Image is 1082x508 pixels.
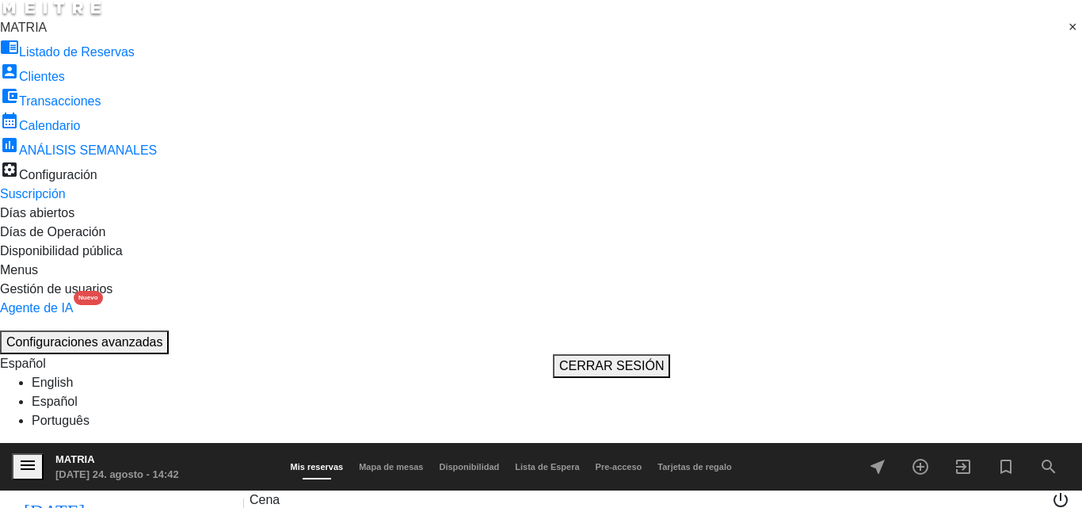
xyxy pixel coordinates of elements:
[432,462,508,472] span: Disponibilidad
[18,456,37,475] i: menu
[351,462,431,472] span: Mapa de mesas
[996,457,1015,476] i: turned_in_not
[588,462,650,472] span: Pre-acceso
[954,457,973,476] i: exit_to_app
[32,376,73,389] a: English
[1069,18,1082,37] span: Clear all
[1039,457,1058,476] i: search
[868,457,887,476] i: near_me
[12,453,44,481] button: menu
[55,467,179,483] div: [DATE] 24. agosto - 14:42
[911,457,930,476] i: add_circle_outline
[55,452,179,468] div: MATRIA
[32,414,90,427] a: Português
[283,462,352,472] span: Mis reservas
[250,493,280,506] span: Cena
[74,291,102,305] div: Nuevo
[32,395,78,408] a: Español
[507,462,587,472] span: Lista de Espera
[650,462,739,472] span: Tarjetas de regalo
[553,354,670,378] button: CERRAR SESIÓN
